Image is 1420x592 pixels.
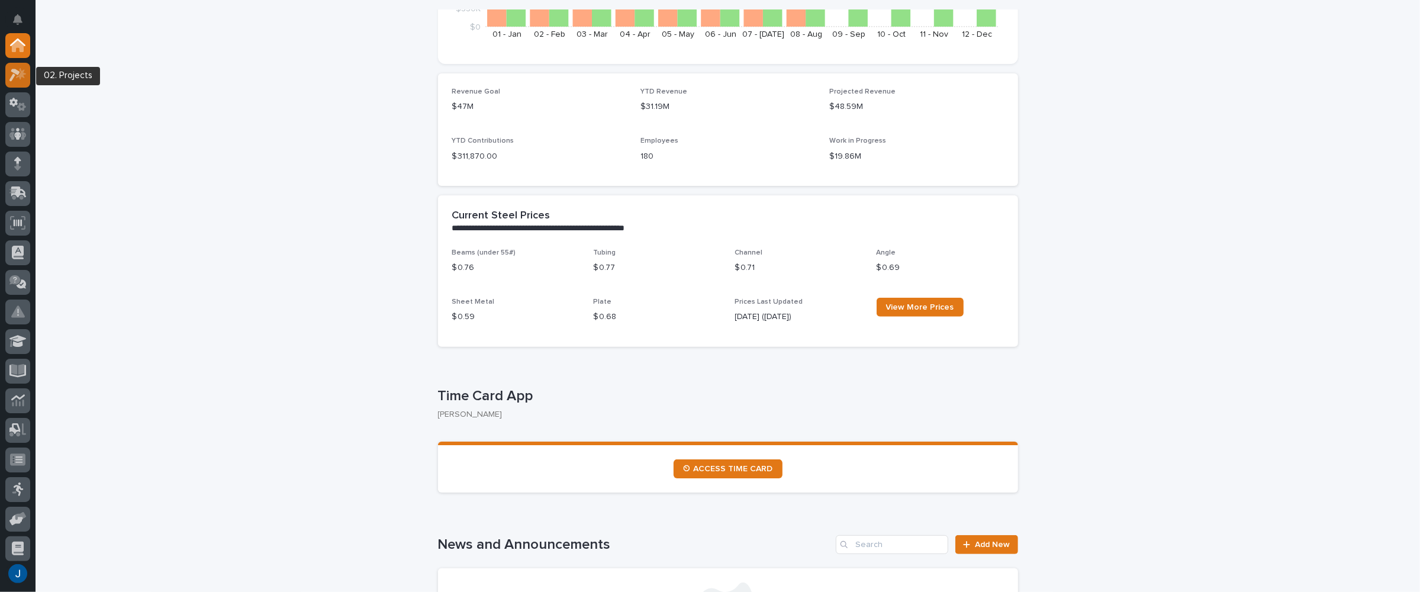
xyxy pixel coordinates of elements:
text: 04 - Apr [620,30,651,38]
p: $47M [452,101,627,113]
span: Angle [877,249,896,256]
tspan: $550K [456,4,481,12]
p: $19.86M [829,150,1004,163]
text: 10 - Oct [877,30,906,38]
h2: Current Steel Prices [452,210,550,223]
text: 08 - Aug [790,30,822,38]
p: [DATE] ([DATE]) [735,311,862,323]
a: ⏲ ACCESS TIME CARD [674,459,783,478]
button: Notifications [5,7,30,32]
p: $ 0.69 [877,262,1004,274]
p: 180 [640,150,815,163]
tspan: $0 [470,23,481,31]
text: 07 - [DATE] [742,30,784,38]
p: $31.19M [640,101,815,113]
span: Plate [594,298,612,305]
div: Notifications [15,14,30,33]
text: 05 - May [661,30,694,38]
p: $ 0.68 [594,311,721,323]
span: Add New [975,540,1010,549]
p: $ 0.76 [452,262,579,274]
span: Revenue Goal [452,88,501,95]
span: Sheet Metal [452,298,495,305]
span: ⏲ ACCESS TIME CARD [683,465,773,473]
span: View More Prices [886,303,954,311]
text: 01 - Jan [492,30,521,38]
text: 11 - Nov [920,30,948,38]
p: $ 0.71 [735,262,862,274]
span: Tubing [594,249,616,256]
p: Time Card App [438,388,1013,405]
button: users-avatar [5,561,30,586]
span: Prices Last Updated [735,298,803,305]
text: 06 - Jun [704,30,736,38]
text: 02 - Feb [534,30,565,38]
p: $ 0.77 [594,262,721,274]
span: Work in Progress [829,137,886,144]
h1: News and Announcements [438,536,832,554]
p: [PERSON_NAME] [438,410,1009,420]
text: 03 - Mar [577,30,608,38]
a: Add New [955,535,1017,554]
p: $48.59M [829,101,1004,113]
a: View More Prices [877,298,964,317]
text: 12 - Dec [962,30,992,38]
span: Employees [640,137,678,144]
p: $ 0.59 [452,311,579,323]
text: 09 - Sep [832,30,865,38]
span: Channel [735,249,763,256]
span: YTD Revenue [640,88,687,95]
input: Search [836,535,948,554]
span: YTD Contributions [452,137,514,144]
p: $ 311,870.00 [452,150,627,163]
span: Beams (under 55#) [452,249,516,256]
span: Projected Revenue [829,88,896,95]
